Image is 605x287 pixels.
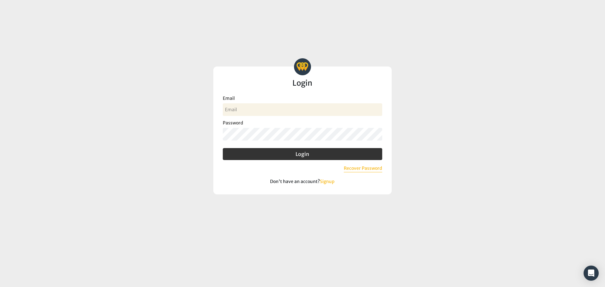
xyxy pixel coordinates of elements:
input: Email [223,103,382,116]
button: Login [223,148,382,160]
button: Recover Password [344,165,382,172]
p: Don't have an account? [223,179,382,185]
h2: Login [223,79,382,87]
a: Signup [320,179,335,184]
label: Email [223,95,382,102]
div: Open Intercom Messenger [584,266,599,281]
label: Password [223,119,382,126]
